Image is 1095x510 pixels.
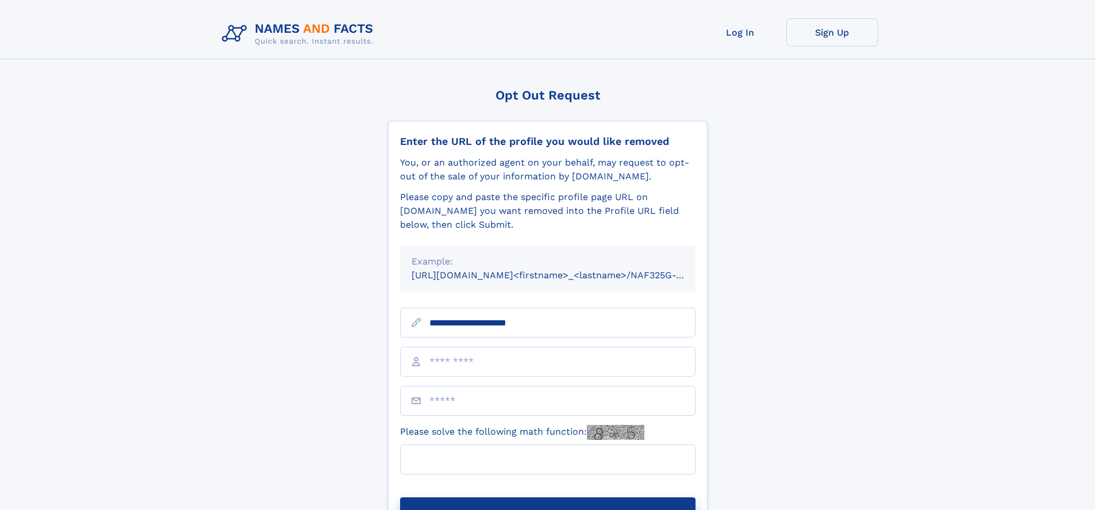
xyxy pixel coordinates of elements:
div: Opt Out Request [388,88,708,102]
label: Please solve the following math function: [400,425,644,440]
div: Enter the URL of the profile you would like removed [400,135,696,148]
div: Example: [412,255,684,269]
small: [URL][DOMAIN_NAME]<firstname>_<lastname>/NAF325G-xxxxxxxx [412,270,717,281]
a: Log In [694,18,786,47]
div: You, or an authorized agent on your behalf, may request to opt-out of the sale of your informatio... [400,156,696,183]
img: Logo Names and Facts [217,18,383,49]
a: Sign Up [786,18,878,47]
div: Please copy and paste the specific profile page URL on [DOMAIN_NAME] you want removed into the Pr... [400,190,696,232]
